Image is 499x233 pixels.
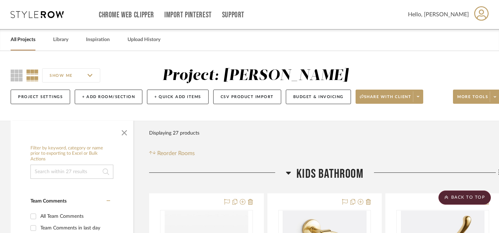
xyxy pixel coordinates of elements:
a: All Projects [11,35,35,45]
button: + Add Room/Section [75,90,142,104]
span: Kids Bathroom [296,166,363,182]
scroll-to-top-button: BACK TO TOP [438,191,491,205]
a: Inspiration [86,35,110,45]
button: Project Settings [11,90,70,104]
a: Import Pinterest [164,12,212,18]
span: Team Comments [30,199,67,204]
h6: Filter by keyword, category or name prior to exporting to Excel or Bulk Actions [30,146,113,162]
button: Close [117,124,131,138]
button: CSV Product Import [213,90,281,104]
button: Budget & Invoicing [286,90,351,104]
div: Displaying 27 products [149,126,199,140]
span: Hello, [PERSON_NAME] [408,10,469,19]
input: Search within 27 results [30,165,113,179]
span: More tools [457,94,488,105]
a: Upload History [127,35,160,45]
button: Share with client [356,90,424,104]
div: Project: [PERSON_NAME] [162,68,348,83]
button: Reorder Rooms [149,149,195,158]
div: All Team Comments [40,211,108,222]
a: Chrome Web Clipper [99,12,154,18]
a: Support [222,12,244,18]
span: Reorder Rooms [157,149,195,158]
span: Share with client [360,94,412,105]
a: Library [53,35,68,45]
button: + Quick Add Items [147,90,209,104]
